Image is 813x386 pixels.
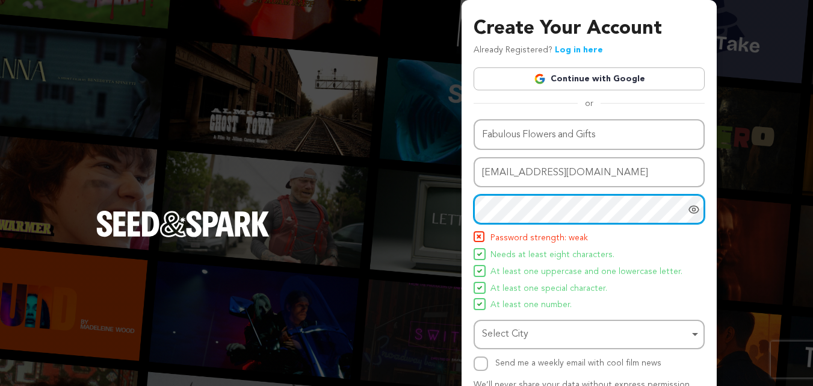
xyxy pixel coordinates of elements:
[475,232,483,241] img: Seed&Spark Icon
[482,326,689,343] div: Select City
[477,285,482,290] img: Seed&Spark Icon
[490,248,614,263] span: Needs at least eight characters.
[490,231,588,246] span: Password strength: weak
[578,98,601,110] span: or
[490,282,607,296] span: At least one special character.
[495,359,661,367] label: Send me a weekly email with cool film news
[474,157,705,188] input: Email address
[474,119,705,150] input: Name
[96,211,270,261] a: Seed&Spark Homepage
[477,252,482,257] img: Seed&Spark Icon
[534,73,546,85] img: Google logo
[490,265,682,279] span: At least one uppercase and one lowercase letter.
[474,67,705,90] a: Continue with Google
[490,298,572,313] span: At least one number.
[474,43,603,58] p: Already Registered?
[96,211,270,237] img: Seed&Spark Logo
[477,302,482,307] img: Seed&Spark Icon
[474,14,705,43] h3: Create Your Account
[477,269,482,273] img: Seed&Spark Icon
[688,204,700,216] a: Show password as plain text. Warning: this will display your password on the screen.
[555,46,603,54] a: Log in here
